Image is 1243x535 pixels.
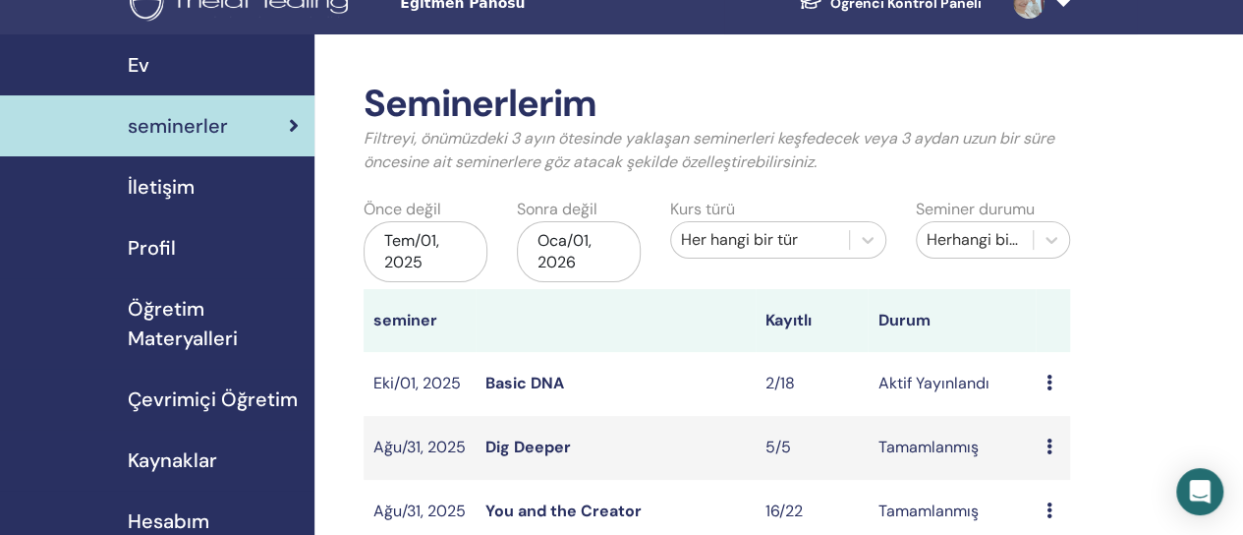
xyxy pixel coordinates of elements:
[364,82,1070,127] h2: Seminerlerim
[1176,468,1223,515] div: Open Intercom Messenger
[364,198,441,221] label: Önce değil
[485,501,642,521] a: You and the Creator
[128,172,195,202] span: İletişim
[681,228,839,252] div: Her hangi bir tür
[364,289,476,352] th: seminer
[868,416,1036,480] td: Tamamlanmış
[364,352,476,416] td: Eki/01, 2025
[868,289,1036,352] th: Durum
[128,385,298,414] span: Çevrimiçi Öğretim
[128,50,149,80] span: Ev
[364,127,1070,174] p: Filtreyi, önümüzdeki 3 ayın ötesinde yaklaşan seminerleri keşfedecek veya 3 aydan uzun bir süre ö...
[517,221,641,282] div: Oca/01, 2026
[916,198,1035,221] label: Seminer durumu
[364,221,487,282] div: Tem/01, 2025
[128,294,299,353] span: Öğretim Materyalleri
[128,233,176,263] span: Profil
[128,111,228,141] span: seminerler
[517,198,597,221] label: Sonra değil
[485,437,571,457] a: Dig Deeper
[128,446,217,475] span: Kaynaklar
[756,416,868,480] td: 5/5
[927,228,1023,252] div: Herhangi bir durum
[868,352,1036,416] td: Aktif Yayınlandı
[670,198,735,221] label: Kurs türü
[485,373,564,393] a: Basic DNA
[364,416,476,480] td: Ağu/31, 2025
[756,352,868,416] td: 2/18
[756,289,868,352] th: Kayıtlı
